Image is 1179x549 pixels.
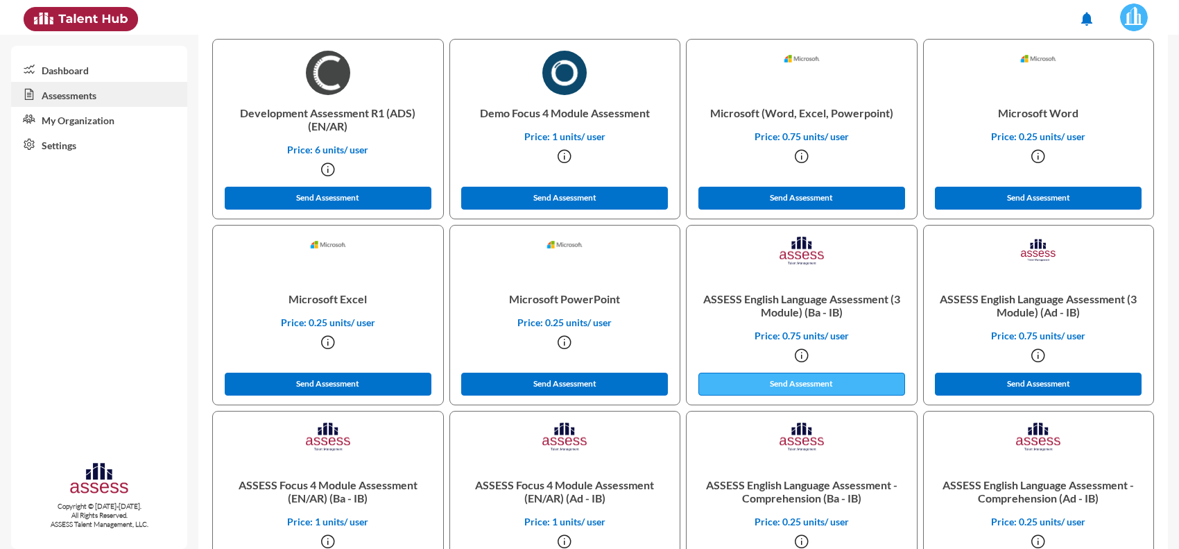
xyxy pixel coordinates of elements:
p: Development Assessment R1 (ADS) (EN/AR) [224,95,432,144]
p: Price: 0.75 units/ user [698,130,906,142]
p: Price: 0.25 units/ user [935,516,1143,527]
p: Price: 0.25 units/ user [224,316,432,328]
p: Price: 0.25 units/ user [935,130,1143,142]
button: Send Assessment [935,187,1142,210]
p: Price: 0.25 units/ user [698,516,906,527]
p: ASSESS English Language Assessment (3 Module) (Ad - IB) [935,281,1143,330]
button: Send Assessment [225,187,431,210]
button: Send Assessment [698,373,905,396]
p: ASSESS English Language Assessment - Comprehension (Ba - IB) [698,467,906,516]
img: assesscompany-logo.png [69,461,130,499]
a: My Organization [11,107,187,132]
p: Price: 1 units/ user [461,130,669,142]
a: Dashboard [11,57,187,82]
p: Demo Focus 4 Module Assessment [461,95,669,130]
p: ASSESS English Language Assessment - Comprehension (Ad - IB) [935,467,1143,516]
mat-icon: notifications [1078,10,1095,27]
p: ASSESS Focus 4 Module Assessment (EN/AR) (Ba - IB) [224,467,432,516]
a: Assessments [11,82,187,107]
p: Price: 6 units/ user [224,144,432,155]
p: Microsoft Excel [224,281,432,316]
p: Price: 0.25 units/ user [461,316,669,328]
button: Send Assessment [461,187,668,210]
button: Send Assessment [461,373,668,396]
button: Send Assessment [935,373,1142,396]
p: Price: 1 units/ user [224,516,432,527]
p: Microsoft Word [935,95,1143,130]
p: Microsoft (Word, Excel, Powerpoint) [698,95,906,130]
p: Price: 0.75 units/ user [698,330,906,341]
p: Copyright © [DATE]-[DATE]. All Rights Reserved. ASSESS Talent Management, LLC. [11,502,187,529]
button: Send Assessment [225,373,431,396]
a: Settings [11,132,187,157]
p: ASSESS Focus 4 Module Assessment (EN/AR) (Ad - IB) [461,467,669,516]
p: Price: 0.75 units/ user [935,330,1143,341]
p: Price: 1 units/ user [461,516,669,527]
p: ASSESS English Language Assessment (3 Module) (Ba - IB) [698,281,906,330]
button: Send Assessment [698,187,905,210]
p: Microsoft PowerPoint [461,281,669,316]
